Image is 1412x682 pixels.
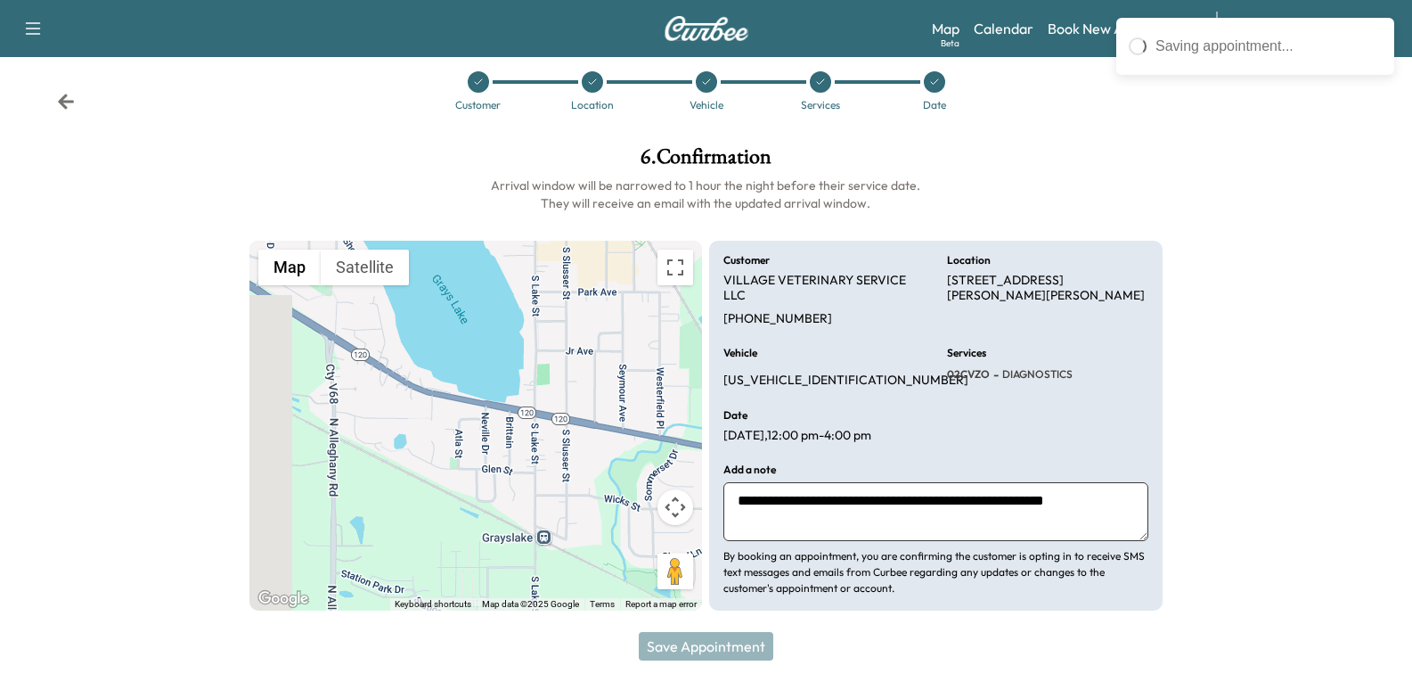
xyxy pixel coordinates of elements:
div: Location [571,100,614,111]
div: Beta [941,37,959,50]
h6: Date [723,410,747,421]
a: Report a map error [625,599,697,609]
p: [DATE] , 12:00 pm - 4:00 pm [723,428,871,444]
h6: Arrival window will be narrowed to 1 hour the night before their service date. They will receive ... [249,177,1163,212]
h6: Services [947,348,986,358]
h1: 6 . Confirmation [249,146,1163,177]
button: Show street map [258,250,321,285]
span: DIAGNOSTICS [999,367,1073,382]
h6: Add a note [723,464,776,475]
div: Back [57,93,75,111]
span: - [990,366,999,383]
a: Open this area in Google Maps (opens a new window) [254,588,313,611]
p: [PHONE_NUMBER] [723,311,832,327]
div: Customer [455,100,501,111]
button: Show satellite imagery [321,250,409,285]
img: Curbee Logo [664,16,749,41]
button: Toggle fullscreen view [657,250,693,285]
h6: Vehicle [723,348,757,358]
img: Google [254,588,313,611]
h6: Customer [723,255,770,266]
p: VILLAGE VETERINARY SERVICE LLC [723,273,925,304]
div: Services [801,100,840,111]
p: [US_VEHICLE_IDENTIFICATION_NUMBER] [723,373,968,389]
a: MapBeta [932,18,959,39]
button: Map camera controls [657,489,693,525]
span: 02CVZO [947,367,990,382]
a: Calendar [974,18,1033,39]
a: Book New Appointment [1048,18,1198,39]
div: Date [923,100,946,111]
p: By booking an appointment, you are confirming the customer is opting in to receive SMS text messa... [723,548,1147,596]
div: Saving appointment... [1155,36,1382,57]
span: Map data ©2025 Google [482,599,579,609]
a: Terms (opens in new tab) [590,599,615,609]
button: Drag Pegman onto the map to open Street View [657,554,693,589]
p: [STREET_ADDRESS][PERSON_NAME][PERSON_NAME] [947,273,1148,304]
h6: Location [947,255,991,266]
div: Vehicle [690,100,723,111]
button: Keyboard shortcuts [395,598,471,611]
